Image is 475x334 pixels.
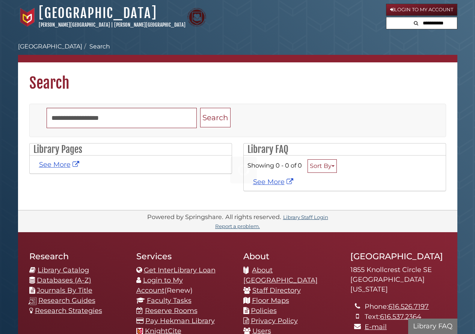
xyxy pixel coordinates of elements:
li: Search [82,42,110,51]
a: [PERSON_NAME][GEOGRAPHIC_DATA] [39,22,110,28]
a: [GEOGRAPHIC_DATA] [39,5,157,21]
i: Search [414,21,418,26]
h2: [GEOGRAPHIC_DATA] [350,251,446,261]
li: Phone: [365,302,446,312]
button: Library FAQ [408,319,457,334]
a: Report a problem. [215,223,260,229]
a: 616.537.2364 [380,313,421,321]
img: Working... [238,164,249,176]
h1: Search [18,62,457,92]
img: research-guides-icon-white_37x37.png [29,297,36,305]
div: All rights reserved. [224,213,282,221]
span: Showing 0 - 0 of 0 [247,162,302,169]
h2: About [243,251,339,261]
a: Login to My Account [386,4,457,16]
a: Library Catalog [38,266,89,274]
a: Reserve Rooms [145,307,198,315]
a: Pay Hekman Library [145,317,215,325]
li: Text: [365,312,446,322]
a: Login to My Account [136,276,183,295]
a: Privacy Policy [251,317,298,325]
a: Floor Maps [252,296,289,305]
a: Research Guides [38,296,95,305]
a: Policies [251,307,277,315]
h2: Library FAQ [244,144,446,156]
li: (Renew) [136,275,232,296]
a: Faculty Tasks [147,296,192,305]
h2: Library Pages [30,144,232,156]
img: Calvin University [18,8,37,27]
a: Library Staff Login [283,214,328,220]
a: [PERSON_NAME][GEOGRAPHIC_DATA] [114,22,185,28]
a: See More [253,178,295,186]
button: Sort By [308,159,337,173]
a: Research Strategies [35,307,102,315]
address: 1855 Knollcrest Circle SE [GEOGRAPHIC_DATA][US_STATE] [350,265,446,294]
button: Search [200,108,231,128]
a: Databases (A-Z) [37,276,91,284]
img: Calvin Theological Seminary [187,8,206,27]
a: Get InterLibrary Loan [144,266,216,274]
nav: breadcrumb [18,42,457,62]
h2: Services [136,251,232,261]
a: [GEOGRAPHIC_DATA] [18,43,82,50]
h2: Research [29,251,125,261]
a: 616.526.7197 [388,302,429,311]
span: | [111,22,113,28]
a: See More [39,160,81,169]
a: Journals By Title [37,286,92,295]
a: Staff Directory [252,286,301,295]
button: Search [412,17,421,27]
div: Powered by Springshare. [146,213,224,221]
